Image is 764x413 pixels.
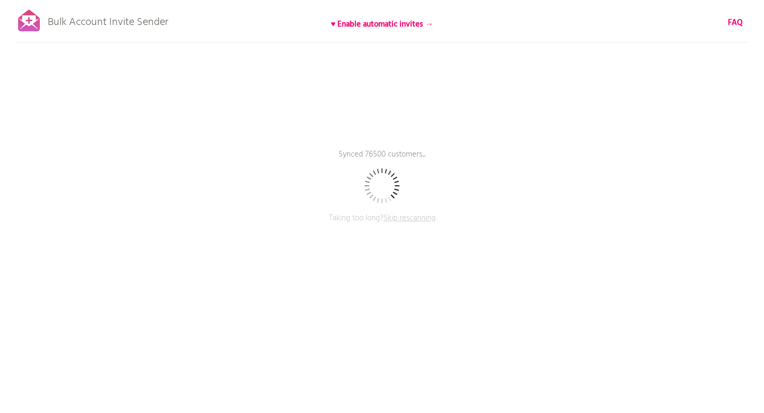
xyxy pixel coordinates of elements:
[223,149,541,175] p: Synced 76500 customers...
[384,212,436,225] span: Skip rescanning
[48,6,168,33] p: Bulk Account Invite Sender
[728,17,743,29] a: FAQ
[331,18,433,31] b: ♥ Enable automatic invites →
[728,16,743,29] b: FAQ
[223,212,541,239] p: Taking too long?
